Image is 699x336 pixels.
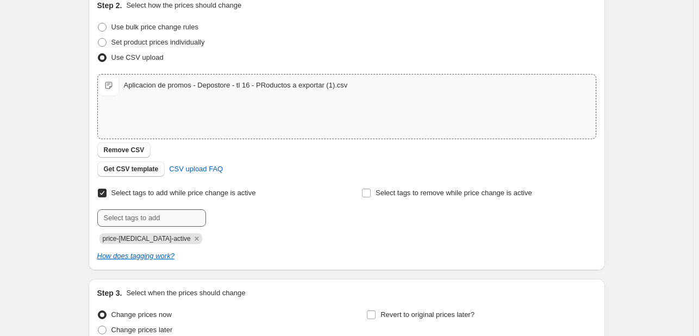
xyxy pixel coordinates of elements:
span: Select tags to add while price change is active [111,189,256,197]
span: Use bulk price change rules [111,23,198,31]
button: Get CSV template [97,161,165,177]
span: price-change-job-active [103,235,191,242]
button: Remove price-change-job-active [192,234,202,244]
span: Change prices now [111,310,172,319]
h2: Step 3. [97,288,122,298]
p: Select when the prices should change [126,288,245,298]
a: CSV upload FAQ [163,160,229,178]
span: Get CSV template [104,165,159,173]
span: Revert to original prices later? [380,310,475,319]
span: Use CSV upload [111,53,164,61]
span: Set product prices individually [111,38,205,46]
span: Remove CSV [104,146,145,154]
span: CSV upload FAQ [169,164,223,175]
span: Change prices later [111,326,173,334]
span: Select tags to remove while price change is active [376,189,532,197]
input: Select tags to add [97,209,206,227]
a: How does tagging work? [97,252,174,260]
div: Aplicacion de promos - Depostore - tl 16 - PRoductos a exportar (1).csv [124,80,348,91]
button: Remove CSV [97,142,151,158]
